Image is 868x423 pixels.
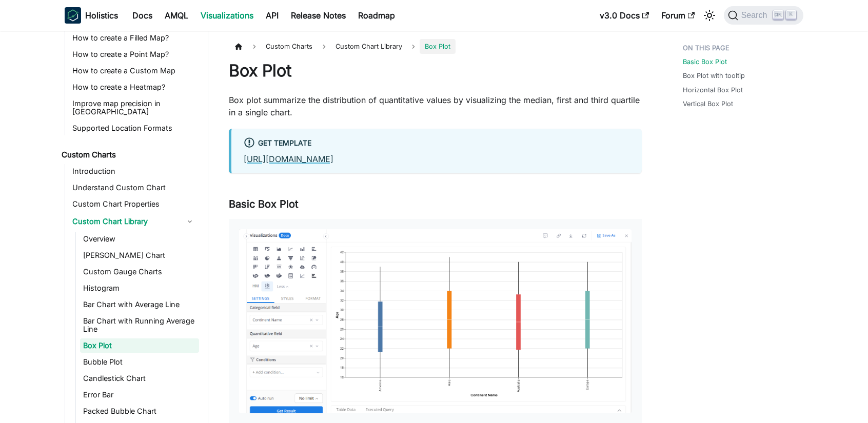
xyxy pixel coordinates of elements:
[69,197,199,211] a: Custom Chart Properties
[69,180,199,195] a: Understand Custom Chart
[80,265,199,279] a: Custom Gauge Charts
[244,154,333,164] a: [URL][DOMAIN_NAME]
[54,31,208,423] nav: Docs sidebar
[683,57,727,67] a: Basic Box Plot
[80,232,199,246] a: Overview
[69,121,199,135] a: Supported Location Formats
[260,7,285,24] a: API
[229,94,642,118] p: Box plot summarize the distribution of quantitative values by visualizing the median, first and t...
[229,198,642,211] h3: Basic Box Plot
[69,80,199,94] a: How to create a Heatmap?
[69,213,181,230] a: Custom Chart Library
[58,148,199,162] a: Custom Charts
[80,371,199,386] a: Candlestick Chart
[80,281,199,295] a: Histogram
[229,61,642,81] h1: Box Plot
[261,39,318,54] span: Custom Charts
[80,355,199,369] a: Bubble Plot
[80,388,199,402] a: Error Bar
[69,31,199,45] a: How to create a Filled Map?
[701,7,718,24] button: Switch between dark and light mode (currently light mode)
[420,39,456,54] span: Box Plot
[69,64,199,78] a: How to create a Custom Map
[159,7,194,24] a: AMQL
[336,43,402,50] span: Custom Chart Library
[69,96,199,119] a: Improve map precision in [GEOGRAPHIC_DATA]
[683,71,745,80] a: Box Plot with tooltip
[65,7,81,24] img: Holistics
[181,213,199,230] button: Collapse sidebar category 'Custom Chart Library'
[69,164,199,178] a: Introduction
[683,99,733,109] a: Vertical Box Plot
[194,7,260,24] a: Visualizations
[738,11,774,20] span: Search
[85,9,118,22] b: Holistics
[69,47,199,62] a: How to create a Point Map?
[80,314,199,336] a: Bar Chart with Running Average Line
[80,404,199,418] a: Packed Bubble Chart
[594,7,655,24] a: v3.0 Docs
[655,7,701,24] a: Forum
[683,85,743,95] a: Horizontal Box Plot
[285,7,352,24] a: Release Notes
[786,10,796,19] kbd: K
[352,7,401,24] a: Roadmap
[65,7,118,24] a: HolisticsHolistics
[126,7,159,24] a: Docs
[229,39,642,54] nav: Breadcrumbs
[229,39,248,54] a: Home page
[80,338,199,353] a: Box Plot
[80,297,199,312] a: Bar Chart with Average Line
[80,248,199,263] a: [PERSON_NAME] Chart
[330,39,407,54] a: Custom Chart Library
[724,6,803,25] button: Search (Ctrl+K)
[244,137,629,150] div: Get Template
